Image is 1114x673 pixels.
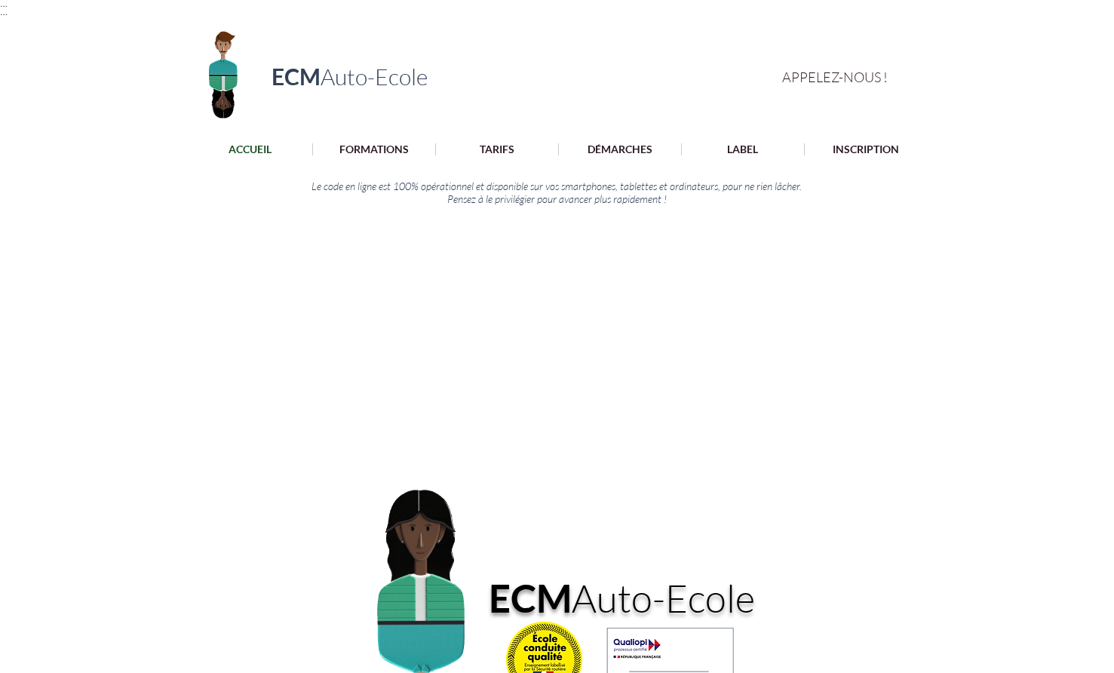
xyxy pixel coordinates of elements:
[447,192,667,205] span: Pensez à le privilégier pour avancer plus rapidement !
[188,143,928,156] nav: Site
[825,143,907,155] p: INSCRIPTION
[435,143,558,155] a: TARIFS
[272,63,321,90] span: ECM
[472,143,522,155] p: TARIFS
[572,574,755,621] span: Auto-Ecole
[321,63,428,91] span: Auto-Ecole
[489,575,572,621] a: ECM
[332,143,416,155] p: FORMATIONS
[221,143,279,155] p: ACCUEIL
[782,69,888,85] span: APPELEZ-NOUS !
[272,63,428,90] a: ECMAuto-Ecole
[187,22,259,124] img: Logo ECM en-tête.png
[720,143,766,155] p: LABEL
[804,143,927,155] a: INSCRIPTION
[782,67,902,86] a: APPELEZ-NOUS !
[681,143,804,155] a: LABEL
[189,143,312,155] a: ACCUEIL
[311,180,802,192] span: Le code en ligne est 100% opérationnel et disponible sur vos smartphones, tablettes et ordinateur...
[580,143,660,155] p: DÉMARCHES
[312,143,435,155] a: FORMATIONS
[558,143,681,155] a: DÉMARCHES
